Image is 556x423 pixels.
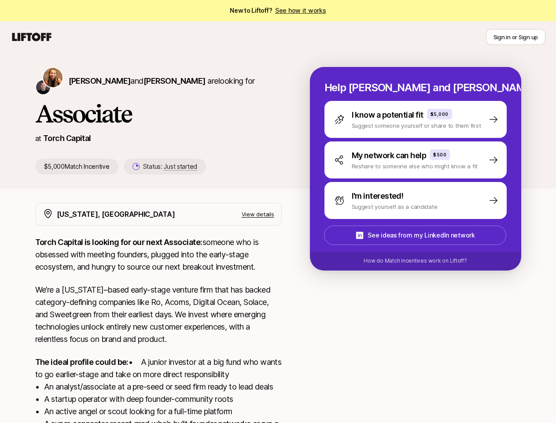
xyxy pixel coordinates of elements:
p: Reshare to someone else who might know a fit [352,162,478,171]
p: Status: [143,161,197,172]
button: Sign in or Sign up [486,29,545,45]
p: How do Match Incentives work on Liftoff? [364,257,467,265]
a: See how it works [275,7,326,14]
p: View details [242,210,274,219]
p: My network can help [352,149,427,162]
p: I'm interested! [352,190,404,202]
img: Christopher Harper [36,80,50,94]
strong: Torch Capital is looking for our next Associate: [35,237,203,247]
p: [US_STATE], [GEOGRAPHIC_DATA] [57,208,175,220]
p: I know a potential fit [352,109,423,121]
span: New to Liftoff? [230,5,326,16]
p: $5,000 Match Incentive [35,159,118,174]
strong: The ideal profile could be: [35,357,129,367]
h1: Associate [35,100,282,127]
span: [PERSON_NAME] [144,76,206,85]
p: $5,000 [431,111,449,118]
p: We’re a [US_STATE]–based early-stage venture firm that has backed category-defining companies lik... [35,284,282,345]
span: Just started [164,163,197,171]
span: [PERSON_NAME] [69,76,131,85]
button: See ideas from my LinkedIn network [324,226,506,245]
a: Torch Capital [43,134,91,143]
p: are looking for [69,75,255,87]
p: $500 [433,151,446,158]
img: Katie Reiner [43,68,63,87]
p: Suggest someone yourself or share to them first [352,121,481,130]
p: Suggest yourself as a candidate [352,202,438,211]
span: and [130,76,205,85]
p: at [35,133,41,144]
p: someone who is obsessed with meeting founders, plugged into the early-stage ecosystem, and hungry... [35,236,282,273]
p: See ideas from my LinkedIn network [368,230,475,241]
p: Help [PERSON_NAME] and [PERSON_NAME] hire [324,82,507,94]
